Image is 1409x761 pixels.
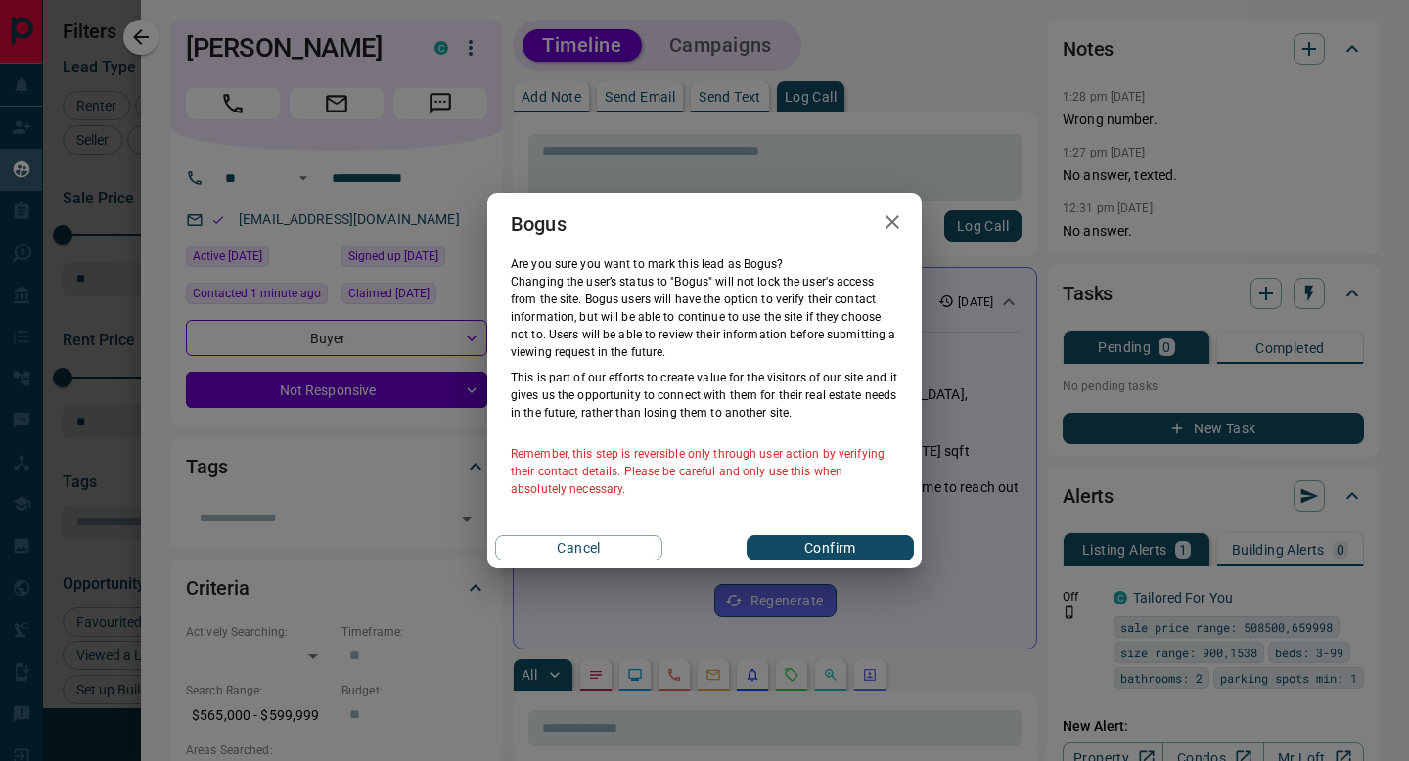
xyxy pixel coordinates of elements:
[511,445,898,498] p: Remember, this step is reversible only through user action by verifying their contact details. Pl...
[511,369,898,422] p: This is part of our efforts to create value for the visitors of our site and it gives us the oppo...
[511,255,898,273] p: Are you sure you want to mark this lead as Bogus ?
[487,193,590,255] h2: Bogus
[747,535,914,560] button: Confirm
[495,535,662,560] button: Cancel
[511,273,898,361] p: Changing the user’s status to "Bogus" will not lock the user's access from the site. Bogus users ...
